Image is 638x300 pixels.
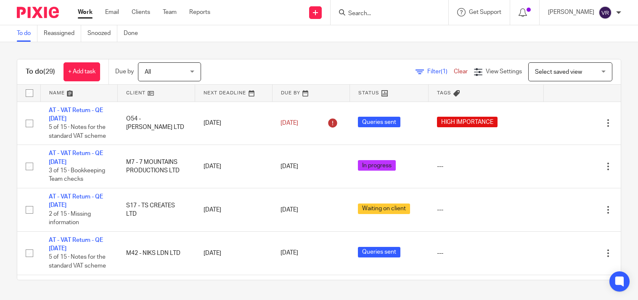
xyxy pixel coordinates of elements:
[64,62,100,81] a: + Add task
[437,117,498,127] span: HIGH IMPORTANCE
[118,231,195,275] td: M42 - NIKS LDN LTD
[469,9,501,15] span: Get Support
[598,6,612,19] img: svg%3E
[437,206,535,214] div: ---
[358,204,410,214] span: Waiting on client
[118,102,195,145] td: O54 - [PERSON_NAME] LTD
[437,162,535,171] div: ---
[49,150,103,165] a: AT - VAT Return - QE [DATE]
[358,160,396,171] span: In progress
[145,69,151,75] span: All
[195,102,273,145] td: [DATE]
[281,250,298,256] span: [DATE]
[281,163,298,169] span: [DATE]
[105,8,119,16] a: Email
[17,25,37,42] a: To do
[49,124,106,139] span: 5 of 15 · Notes for the standard VAT scheme
[195,188,273,232] td: [DATE]
[132,8,150,16] a: Clients
[189,8,210,16] a: Reports
[44,25,81,42] a: Reassigned
[281,207,298,213] span: [DATE]
[163,8,177,16] a: Team
[454,69,468,75] a: Clear
[358,117,400,127] span: Queries sent
[118,188,195,232] td: S17 - TS CREATES LTD
[437,249,535,257] div: ---
[118,145,195,188] td: M7 - 7 MOUNTAINS PRODUCTIONS LTD
[548,8,594,16] p: [PERSON_NAME]
[281,120,298,126] span: [DATE]
[49,168,105,182] span: 3 of 15 · Bookkeeping Team checks
[49,211,91,226] span: 2 of 15 · Missing information
[43,68,55,75] span: (29)
[49,194,103,208] a: AT - VAT Return - QE [DATE]
[78,8,93,16] a: Work
[195,231,273,275] td: [DATE]
[486,69,522,75] span: View Settings
[427,69,454,75] span: Filter
[535,69,582,75] span: Select saved view
[358,247,400,257] span: Queries sent
[195,145,273,188] td: [DATE]
[124,25,144,42] a: Done
[437,91,451,95] span: Tags
[115,67,134,76] p: Due by
[441,69,447,75] span: (1)
[26,67,55,76] h1: To do
[17,7,59,18] img: Pixie
[49,237,103,252] a: AT - VAT Return - QE [DATE]
[49,254,106,269] span: 5 of 15 · Notes for the standard VAT scheme
[347,10,423,18] input: Search
[49,107,103,122] a: AT - VAT Return - QE [DATE]
[87,25,117,42] a: Snoozed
